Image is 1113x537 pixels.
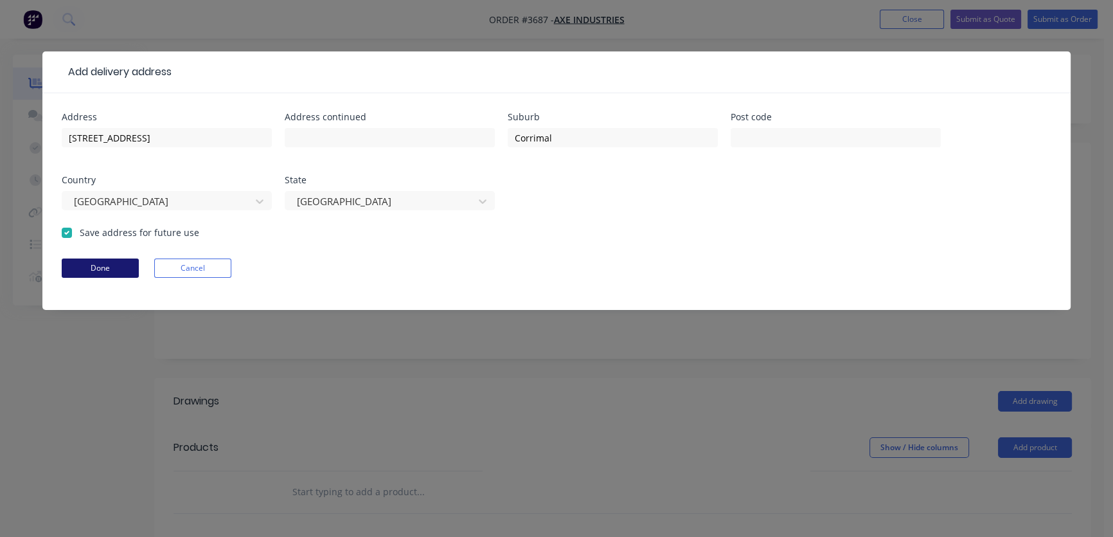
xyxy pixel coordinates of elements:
div: Add delivery address [62,64,172,80]
div: Address [62,113,272,122]
div: Country [62,176,272,185]
button: Cancel [154,259,231,278]
div: Address continued [285,113,495,122]
div: Suburb [508,113,718,122]
label: Save address for future use [80,226,199,239]
div: Post code [731,113,941,122]
button: Done [62,259,139,278]
div: State [285,176,495,185]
